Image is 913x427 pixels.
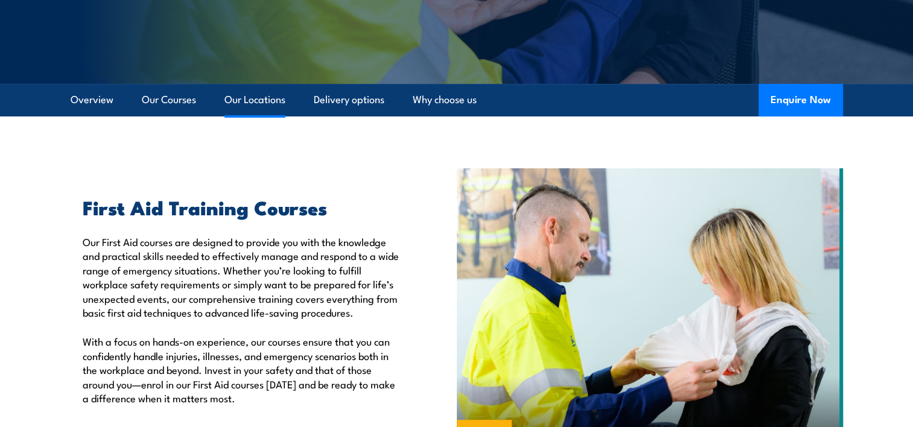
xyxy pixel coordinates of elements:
[413,84,477,116] a: Why choose us
[71,84,113,116] a: Overview
[314,84,384,116] a: Delivery options
[83,235,401,319] p: Our First Aid courses are designed to provide you with the knowledge and practical skills needed ...
[83,334,401,405] p: With a focus on hands-on experience, our courses ensure that you can confidently handle injuries,...
[142,84,196,116] a: Our Courses
[224,84,285,116] a: Our Locations
[83,198,401,215] h2: First Aid Training Courses
[759,84,843,116] button: Enquire Now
